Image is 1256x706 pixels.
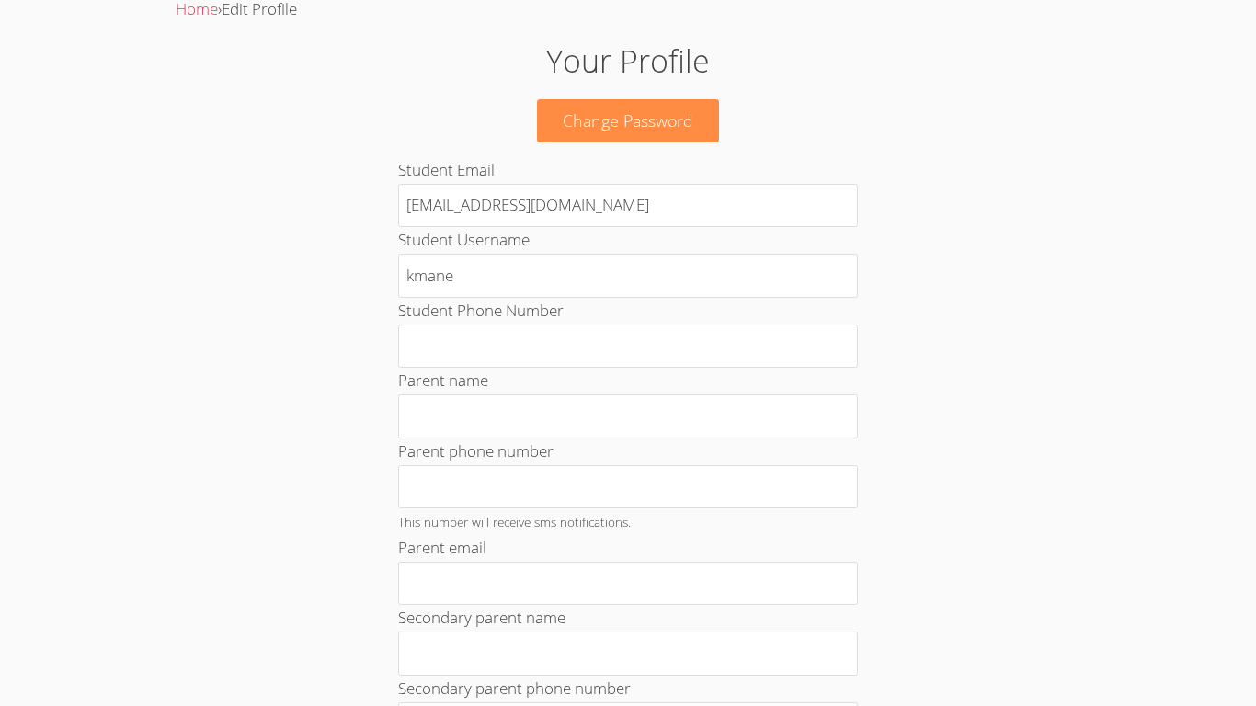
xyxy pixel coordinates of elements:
label: Student Username [398,229,530,250]
label: Secondary parent name [398,607,565,628]
label: Parent email [398,537,486,558]
label: Parent phone number [398,440,554,461]
a: Change Password [537,99,719,142]
h1: Your Profile [289,38,967,85]
small: This number will receive sms notifications. [398,513,631,530]
label: Parent name [398,370,488,391]
label: Secondary parent phone number [398,678,631,699]
label: Student Phone Number [398,300,564,321]
label: Student Email [398,159,495,180]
